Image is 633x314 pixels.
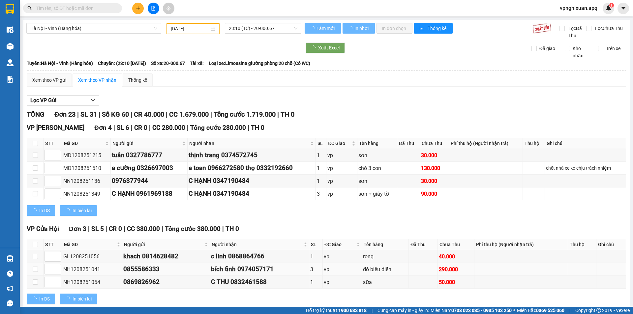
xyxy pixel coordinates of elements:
span: Số xe: 20-000.67 [151,60,185,67]
td: NH1208251054 [62,276,122,289]
div: tuấn 0327786777 [112,150,186,160]
th: Thu hộ [568,239,596,250]
th: Chưa Thu [438,239,475,250]
sup: 1 [609,3,614,8]
div: bích tĩnh 0974057171 [211,264,308,274]
strong: 1900 633 818 [338,308,367,313]
span: | [248,124,249,131]
span: Hà Nội - Vinh (Hàng hóa) [30,23,157,33]
span: Tài xế: [190,60,204,67]
span: file-add [151,6,156,11]
span: Chuyến: (23:10 [DATE]) [98,60,146,67]
span: plus [136,6,140,11]
div: C HẠNH 0347190484 [189,189,315,199]
span: Người gửi [112,140,181,147]
div: C HẠNH 0347190484 [189,176,315,186]
span: CC 280.000 [152,124,185,131]
th: Đã Thu [397,138,420,149]
span: loading [32,208,39,213]
th: Đã Thu [409,239,437,250]
div: chết nhà xe ko chịu trách nhiệm [546,164,625,172]
div: vp [324,278,361,286]
span: Tổng cước 380.000 [165,225,221,233]
span: Đơn 23 [54,110,75,118]
span: | [222,225,224,233]
span: caret-down [620,5,626,11]
div: NN1208251136 [63,177,109,185]
span: down [90,98,96,103]
strong: 0708 023 035 - 0935 103 250 [451,308,512,313]
span: In biên lai [73,207,92,214]
span: Người nhận [212,241,302,248]
span: Đơn 3 [69,225,86,233]
span: aim [166,6,171,11]
span: TỔNG [27,110,45,118]
th: Phí thu hộ (Người nhận trả) [474,239,568,250]
span: vpnghixuan.apq [555,4,603,12]
div: sơn [358,177,396,185]
span: SL 31 [80,110,97,118]
div: Xem theo VP nhận [78,76,116,84]
span: CR 40.000 [134,110,164,118]
span: CC 380.000 [127,225,160,233]
div: NH1208251054 [63,278,121,286]
span: loading [65,208,73,213]
div: vp [327,177,356,185]
img: solution-icon [7,76,14,83]
span: Cung cấp máy in - giấy in: [377,307,429,314]
img: warehouse-icon [7,26,14,33]
span: 1 [610,3,613,8]
span: Thống kê [428,25,447,32]
span: ĐC Giao [328,140,350,147]
td: MD1208251215 [62,149,111,162]
span: Hỗ trợ kỹ thuật: [306,307,367,314]
input: Tìm tên, số ĐT hoặc mã đơn [36,5,114,12]
span: | [210,110,212,118]
div: rong [363,252,407,261]
div: đồ biểu diễn [363,265,407,273]
b: Tuyến: Hà Nội - Vinh (Hàng hóa) [27,61,93,66]
span: Mã GD [64,140,104,147]
div: 30.000 [421,177,448,185]
div: 0976377944 [112,176,186,186]
span: | [187,124,189,131]
strong: 0369 525 060 [536,308,564,313]
th: Tên hàng [362,239,409,250]
span: | [149,124,151,131]
img: warehouse-icon [7,255,14,262]
td: MD1208251510 [62,162,111,175]
img: icon-new-feature [606,5,612,11]
span: Trên xe [603,45,623,52]
button: Làm mới [305,23,341,34]
div: 0855586333 [123,264,209,274]
div: thịnh trang 0374572745 [189,150,315,160]
span: loading [311,45,318,50]
div: 1 [310,278,321,286]
div: vp [327,164,356,172]
span: Loại xe: Limousine giường phòng 20 chỗ (Có WC) [209,60,310,67]
span: | [162,225,163,233]
div: 30.000 [421,151,448,159]
img: warehouse-icon [7,59,14,66]
span: In DS [39,207,50,214]
div: 1 [317,177,325,185]
span: message [7,300,13,306]
button: In đơn chọn [377,23,412,34]
span: | [131,110,132,118]
span: | [569,307,570,314]
span: | [113,124,115,131]
span: question-circle [7,271,13,277]
div: vp [327,151,356,159]
div: 290.000 [439,265,473,273]
span: Người gửi [124,241,203,248]
td: NN1208251349 [62,187,111,200]
th: STT [44,138,62,149]
th: Thu hộ [523,138,545,149]
span: TH 0 [281,110,294,118]
button: In biên lai [60,294,97,304]
button: plus [132,3,144,14]
th: STT [44,239,62,250]
th: Phí thu hộ (Người nhận trả) [449,138,523,149]
span: | [88,225,90,233]
div: khach 0814628482 [123,251,209,261]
